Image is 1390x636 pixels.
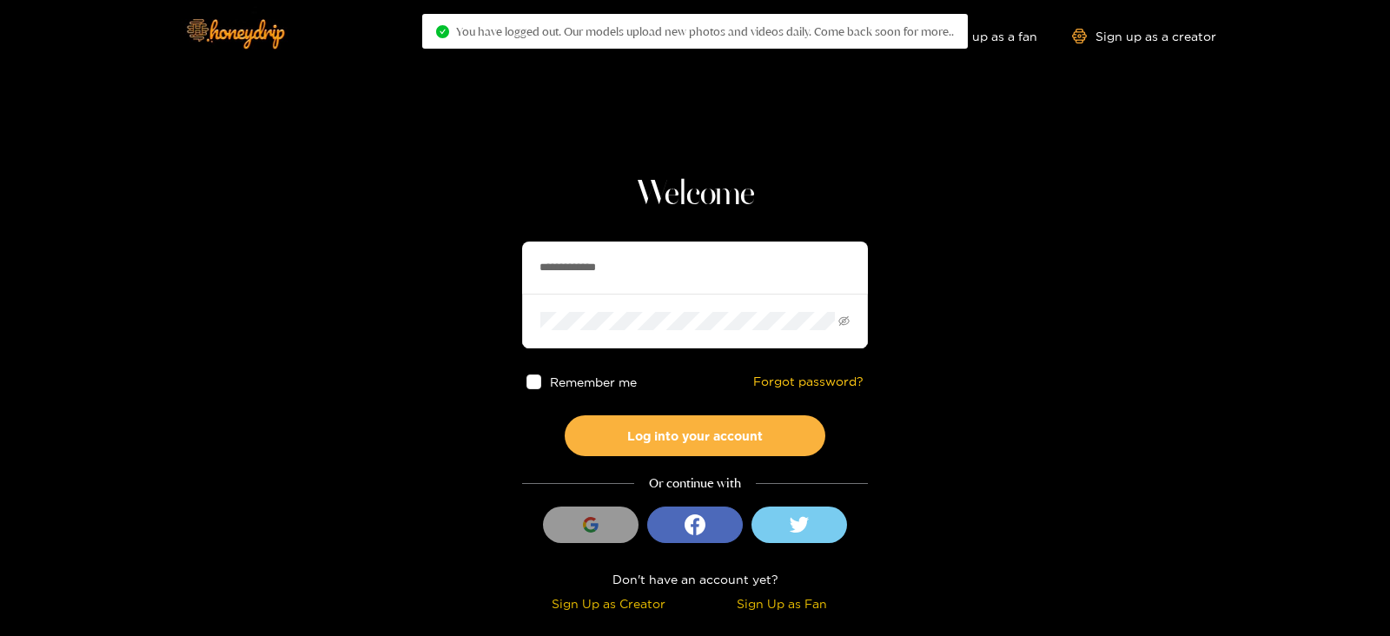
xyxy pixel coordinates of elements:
div: Sign Up as Creator [526,593,691,613]
div: Don't have an account yet? [522,569,868,589]
a: Sign up as a creator [1072,29,1216,43]
div: Sign Up as Fan [699,593,864,613]
button: Log into your account [565,415,825,456]
div: Or continue with [522,474,868,494]
span: Remember me [550,375,637,388]
span: eye-invisible [838,315,850,327]
h1: Welcome [522,174,868,215]
a: Sign up as a fan [918,29,1037,43]
span: You have logged out. Our models upload new photos and videos daily. Come back soon for more.. [456,24,954,38]
span: check-circle [436,25,449,38]
a: Forgot password? [753,374,864,389]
